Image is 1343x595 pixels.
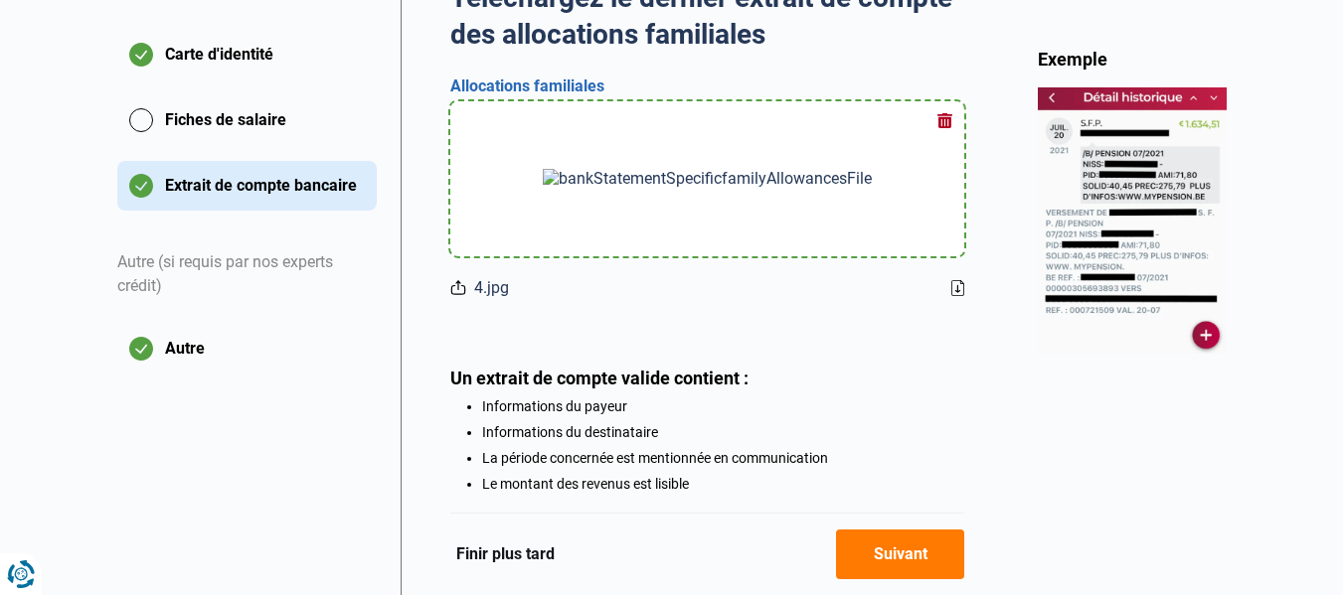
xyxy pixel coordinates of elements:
[951,280,964,296] a: Download
[1038,87,1227,354] img: bankStatement
[482,450,965,466] li: La période concernée est mentionnée en communication
[117,324,377,373] button: Autre
[117,161,377,211] button: Extrait de compte bancaire
[450,76,965,97] h3: Allocations familiales
[117,95,377,145] button: Fiches de salaire
[450,541,561,567] button: Finir plus tard
[836,529,964,579] button: Suivant
[482,424,965,440] li: Informations du destinataire
[117,30,377,79] button: Carte d'identité
[1038,48,1227,71] div: Exemple
[543,169,872,188] img: bankStatementSpecificfamilyAllowancesFile
[450,368,965,388] div: Un extrait de compte valide contient :
[474,276,509,300] span: 4.jpg
[117,226,377,324] div: Autre (si requis par nos experts crédit)
[482,476,965,492] li: Le montant des revenus est lisible
[482,398,965,414] li: Informations du payeur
